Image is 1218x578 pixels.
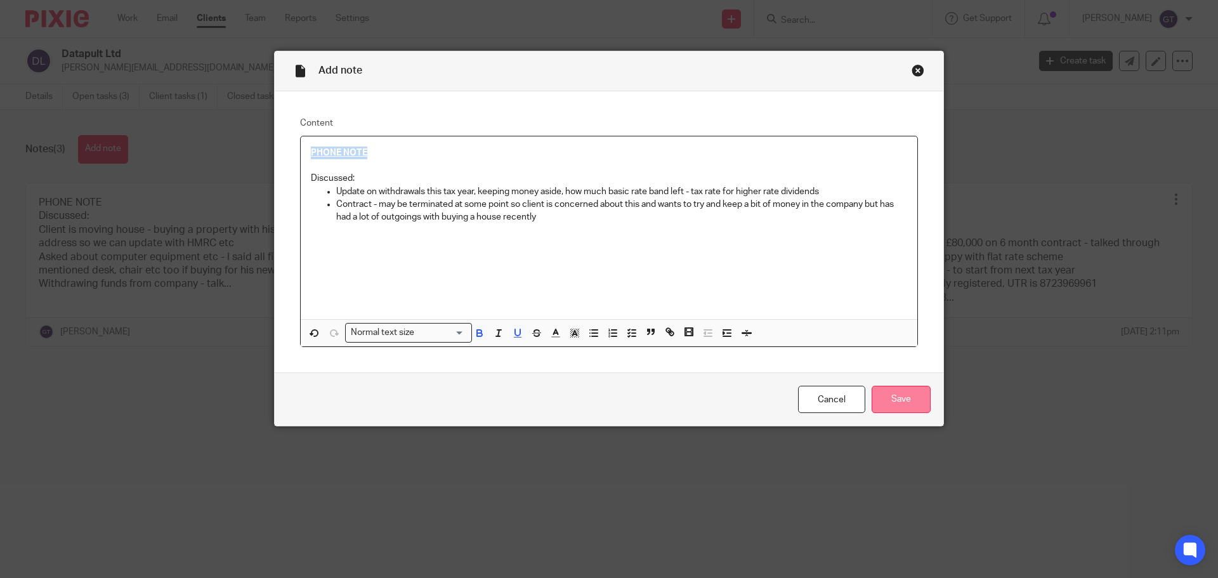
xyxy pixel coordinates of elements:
p: Update on withdrawals this tax year, keeping money aside, how much basic rate band left - tax rat... [336,185,907,198]
span: Normal text size [348,326,417,339]
p: Discussed: [311,172,907,185]
label: Content [300,117,918,129]
input: Search for option [419,326,464,339]
p: Contract - may be terminated at some point so client is concerned about this and wants to try and... [336,198,907,224]
div: Close this dialog window [912,64,924,77]
span: Add note [318,65,362,76]
a: Cancel [798,386,865,413]
input: Save [872,386,931,413]
div: Search for option [345,323,472,343]
u: PHONE NOTE [311,148,367,157]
